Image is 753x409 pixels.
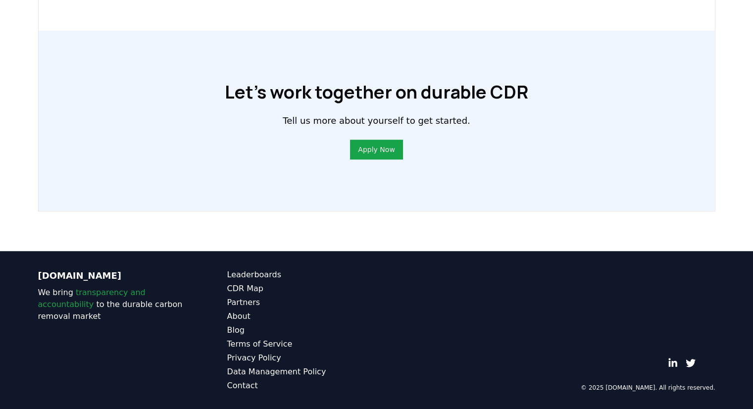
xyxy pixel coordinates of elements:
h1: Let’s work together on durable CDR [225,82,528,102]
a: CDR Map [227,283,377,295]
a: Blog [227,324,377,336]
span: transparency and accountability [38,288,146,309]
p: [DOMAIN_NAME] [38,269,188,283]
button: Apply Now [350,140,402,159]
p: Tell us more about yourself to get started. [283,114,470,128]
p: © 2025 [DOMAIN_NAME]. All rights reserved. [581,384,715,392]
a: Privacy Policy [227,352,377,364]
p: We bring to the durable carbon removal market [38,287,188,322]
a: LinkedIn [668,358,678,368]
a: Contact [227,380,377,392]
a: Data Management Policy [227,366,377,378]
a: About [227,310,377,322]
a: Apply Now [358,145,395,154]
a: Leaderboards [227,269,377,281]
a: Twitter [686,358,696,368]
a: Partners [227,297,377,308]
a: Terms of Service [227,338,377,350]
